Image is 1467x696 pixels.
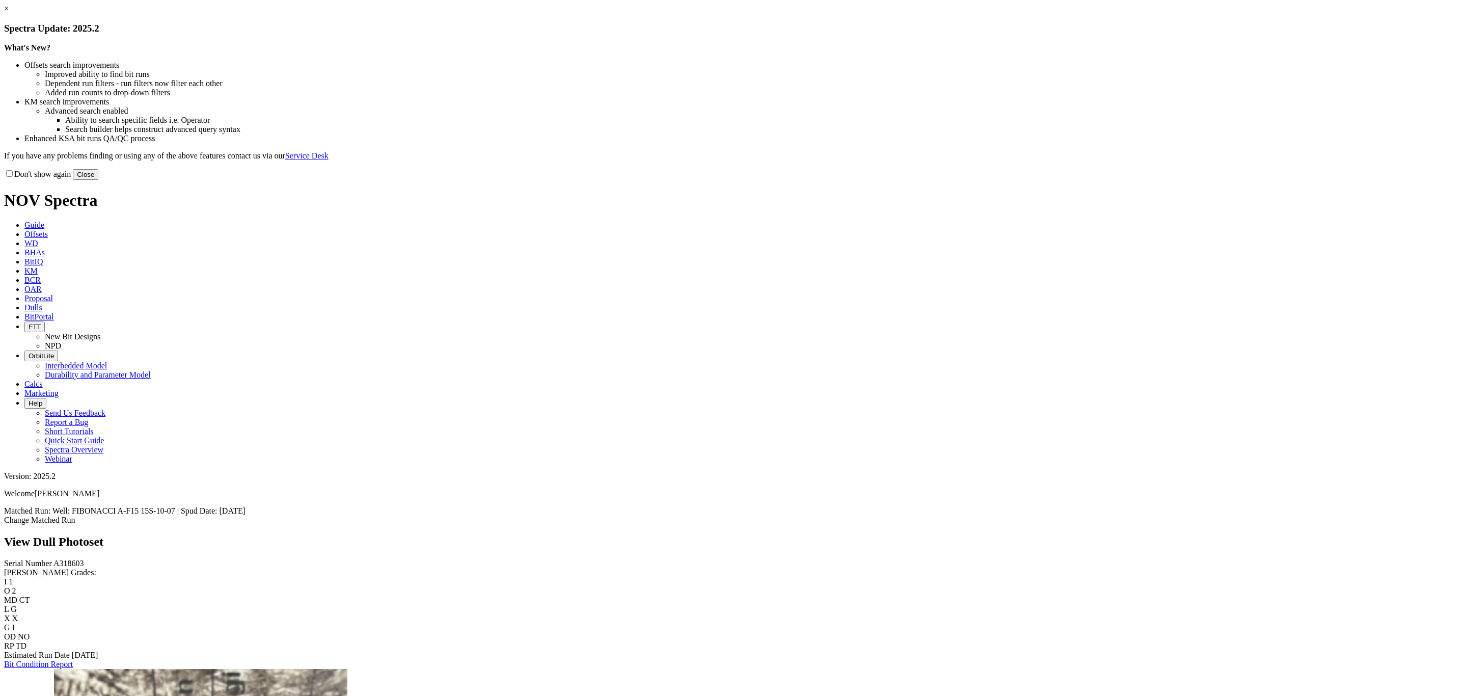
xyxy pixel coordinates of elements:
button: Close [73,169,98,180]
input: Don't show again [6,170,13,177]
span: [DATE] [72,651,98,659]
a: NPD [45,341,61,350]
span: A318603 [53,559,84,568]
span: Guide [24,221,44,229]
label: MD [4,596,17,604]
strong: What's New? [4,43,50,52]
span: Matched Run: [4,506,50,515]
span: NO [18,632,30,641]
span: Help [29,399,42,407]
a: Service Desk [285,151,329,160]
div: Version: 2025.2 [4,472,1463,481]
a: Change Matched Run [4,516,75,524]
a: Quick Start Guide [45,436,104,445]
li: Added run counts to drop-down filters [45,88,1463,97]
span: Dulls [24,303,42,312]
span: WD [24,239,38,248]
span: FTT [29,323,41,331]
li: Dependent run filters - run filters now filter each other [45,79,1463,88]
label: X [4,614,10,623]
p: Welcome [4,489,1463,498]
a: Interbedded Model [45,361,107,370]
a: Short Tutorials [45,427,94,436]
li: Improved ability to find bit runs [45,70,1463,79]
a: Bit Condition Report [4,660,73,668]
span: 1 [9,577,13,586]
span: Proposal [24,294,53,303]
span: Calcs [24,380,43,388]
a: Durability and Parameter Model [45,370,151,379]
span: G [11,605,17,613]
h3: Spectra Update: 2025.2 [4,23,1463,34]
h1: NOV Spectra [4,191,1463,210]
li: Search builder helps construct advanced query syntax [65,125,1463,134]
li: Advanced search enabled [45,106,1463,116]
span: KM [24,266,38,275]
span: Offsets [24,230,48,238]
a: Report a Bug [45,418,88,426]
label: Estimated Run Date [4,651,70,659]
li: Ability to search specific fields i.e. Operator [65,116,1463,125]
h2: View Dull Photoset [4,535,1463,549]
span: OAR [24,285,42,293]
li: Offsets search improvements [24,61,1463,70]
span: X [12,614,18,623]
p: If you have any problems finding or using any of the above features contact us via our [4,151,1463,160]
li: Enhanced KSA bit runs QA/QC process [24,134,1463,143]
a: Send Us Feedback [45,409,105,417]
label: RP [4,641,14,650]
span: BitPortal [24,312,54,321]
span: OrbitLite [29,352,54,360]
span: BCR [24,276,41,284]
div: [PERSON_NAME] Grades: [4,568,1463,577]
label: I [4,577,7,586]
label: G [4,623,10,632]
span: [PERSON_NAME] [35,489,99,498]
span: CT [19,596,30,604]
label: Serial Number [4,559,52,568]
a: Webinar [45,454,72,463]
span: Well: FIBONACCI A-F15 15S-10-07 | Spud Date: [DATE] [52,506,246,515]
span: Marketing [24,389,59,397]
span: I [12,623,15,632]
label: L [4,605,9,613]
label: Don't show again [4,170,71,178]
span: 2 [12,586,16,595]
a: Spectra Overview [45,445,103,454]
a: × [4,4,9,13]
label: O [4,586,10,595]
span: BitIQ [24,257,43,266]
span: BHAs [24,248,45,257]
label: OD [4,632,16,641]
li: KM search improvements [24,97,1463,106]
a: New Bit Designs [45,332,100,341]
span: TD [16,641,26,650]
